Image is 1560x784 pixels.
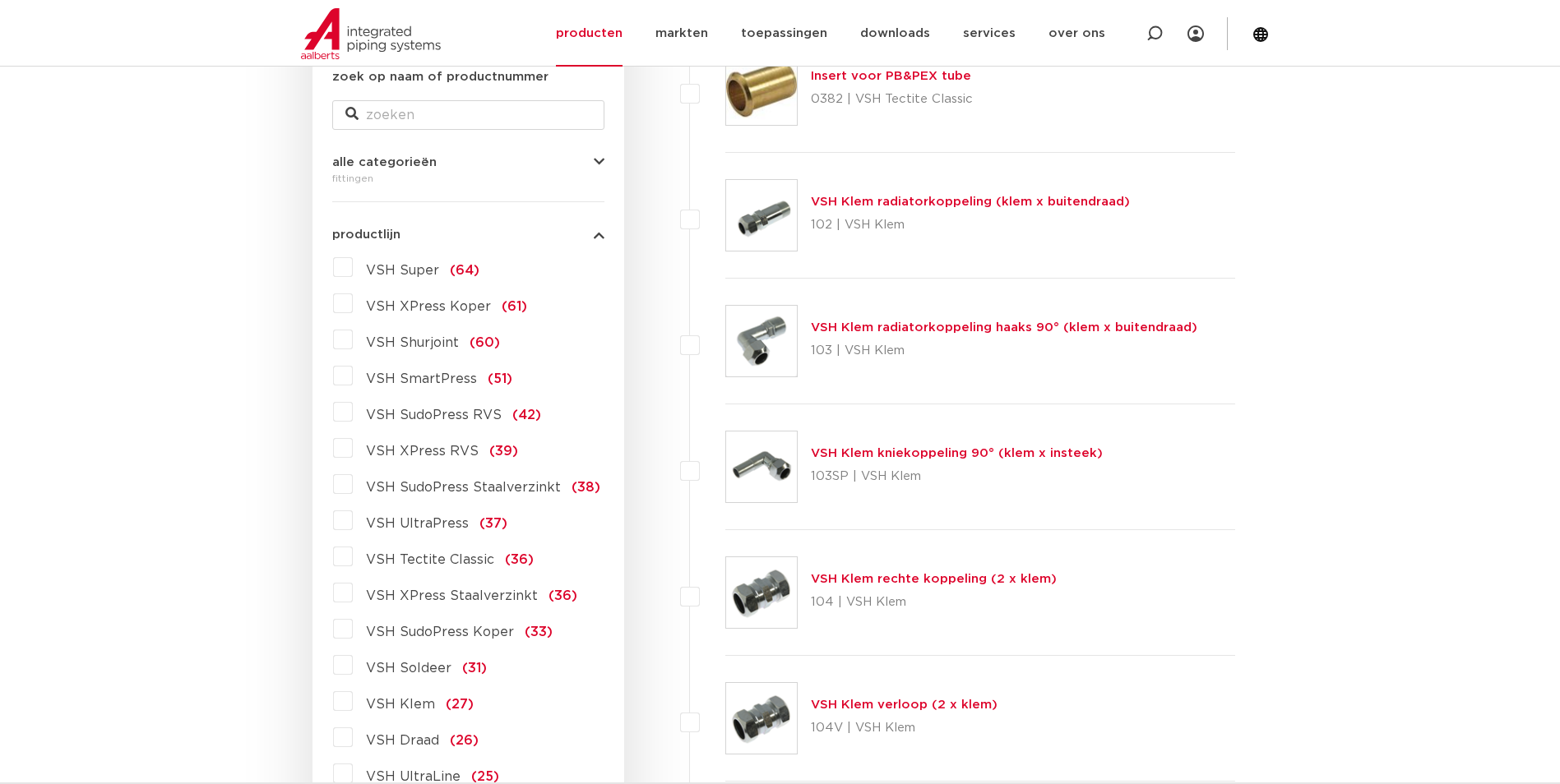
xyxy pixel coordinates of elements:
[726,557,797,628] img: Thumbnail for VSH Klem rechte koppeling (2 x klem)
[726,54,797,125] img: Thumbnail for Insert voor PB&PEX tube
[366,517,469,530] span: VSH UltraPress
[446,698,474,711] span: (27)
[811,321,1197,334] a: VSH Klem radiatorkoppeling haaks 90° (klem x buitendraad)
[366,734,439,747] span: VSH Draad
[332,156,604,168] button: alle categorieën
[450,264,479,277] span: (64)
[505,553,534,566] span: (36)
[726,180,797,251] img: Thumbnail for VSH Klem radiatorkoppeling (klem x buitendraad)
[366,408,502,422] span: VSH SudoPress RVS
[549,589,577,602] span: (36)
[502,300,527,313] span: (61)
[366,625,514,639] span: VSH SudoPress Koper
[332,228,604,241] button: productlijn
[366,589,538,602] span: VSH XPress Staalverzinkt
[332,168,604,188] div: fittingen
[450,734,479,747] span: (26)
[811,196,1130,208] a: VSH Klem radiatorkoppeling (klem x buitendraad)
[489,445,518,458] span: (39)
[811,589,1057,616] p: 104 | VSH Klem
[726,306,797,376] img: Thumbnail for VSH Klem radiatorkoppeling haaks 90° (klem x buitendraad)
[366,445,479,458] span: VSH XPress RVS
[471,770,499,783] span: (25)
[470,336,500,349] span: (60)
[811,463,1103,490] p: 103SP | VSH Klem
[811,86,973,113] p: 0382 | VSH Tectite Classic
[366,336,459,349] span: VSH Shurjoint
[366,553,494,566] span: VSH Tectite Classic
[811,699,998,711] a: VSH Klem verloop (2 x klem)
[726,431,797,502] img: Thumbnail for VSH Klem kniekoppeling 90° (klem x insteek)
[811,70,971,82] a: Insert voor PB&PEX tube
[811,212,1130,238] p: 102 | VSH Klem
[811,573,1057,585] a: VSH Klem rechte koppeling (2 x klem)
[811,447,1103,459] a: VSH Klem kniekoppeling 90° (klem x insteek)
[332,100,604,130] input: zoeken
[366,300,491,313] span: VSH XPress Koper
[811,715,998,741] p: 104V | VSH Klem
[726,683,797,754] img: Thumbnail for VSH Klem verloop (2 x klem)
[366,698,435,711] span: VSH Klem
[525,625,553,639] span: (33)
[811,338,1197,364] p: 103 | VSH Klem
[488,372,512,385] span: (51)
[366,372,477,385] span: VSH SmartPress
[366,662,451,675] span: VSH Soldeer
[366,770,461,783] span: VSH UltraLine
[462,662,487,675] span: (31)
[512,408,541,422] span: (42)
[366,481,561,494] span: VSH SudoPress Staalverzinkt
[572,481,600,494] span: (38)
[366,264,439,277] span: VSH Super
[332,156,437,168] span: alle categorieën
[332,228,400,241] span: productlijn
[479,517,507,530] span: (37)
[332,67,549,87] label: zoek op naam of productnummer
